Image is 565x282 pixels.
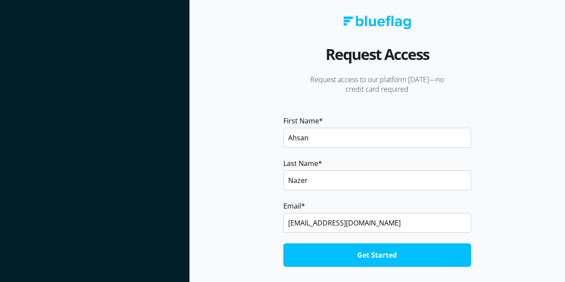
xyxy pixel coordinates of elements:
input: Smith [283,170,471,190]
img: Blue Flag logo [343,16,411,29]
h2: Request Access [326,42,429,75]
span: Last Name [283,158,318,169]
span: Email [283,201,301,211]
input: Get Started [283,243,471,267]
span: First Name [283,116,319,126]
p: Request access to our platform [DATE]—no credit card required [283,75,471,94]
input: John [283,128,471,148]
input: name@yourcompany.com.au [283,213,471,233]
